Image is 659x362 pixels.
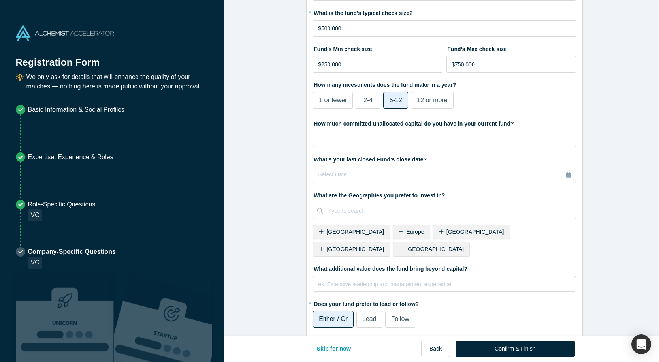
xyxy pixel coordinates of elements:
[313,297,576,308] label: Does your fund prefer to lead or follow?
[417,97,447,103] span: 12 or more
[313,189,576,200] label: What are the Geographies you prefer to invest in?
[390,97,402,103] span: 5-12
[393,225,430,239] div: Europe
[363,97,373,103] span: 2-4
[393,242,470,257] div: [GEOGRAPHIC_DATA]
[313,42,442,53] label: Fund’s Min check size
[446,229,504,235] span: [GEOGRAPHIC_DATA]
[391,315,409,322] span: Follow
[406,246,464,252] span: [GEOGRAPHIC_DATA]
[313,56,442,73] input: $
[433,225,510,239] div: [GEOGRAPHIC_DATA]
[313,117,576,128] label: How much committed unallocated capital do you have in your current fund?
[28,209,42,221] div: VC
[28,152,113,162] p: Expertise, Experience & Roles
[313,20,576,37] input: $
[406,229,424,235] span: Europe
[313,242,390,257] div: [GEOGRAPHIC_DATA]
[326,229,384,235] span: [GEOGRAPHIC_DATA]
[456,341,574,357] button: Confirm & Finish
[26,72,209,91] p: We only ask for details that will enhance the quality of your matches — nothing here is made publ...
[309,341,360,357] button: Skip for now
[318,279,571,294] div: rdw-editor
[28,200,96,209] p: Role-Specific Questions
[313,6,576,17] label: What is the fund's typical check size?
[421,341,450,357] button: Back
[313,225,390,239] div: [GEOGRAPHIC_DATA]
[28,247,116,257] p: Company-Specific Questions
[28,257,42,269] div: VC
[319,97,347,103] span: 1 or fewer
[446,42,576,53] label: Fund’s Max check size
[319,315,348,322] span: Either / Or
[313,262,576,273] label: What additional value does the fund bring beyond capital?
[16,47,209,69] h1: Registration Form
[446,56,576,73] input: $
[313,167,576,183] button: Select Date...
[28,105,125,114] p: Basic Information & Social Profiles
[318,171,351,178] span: Select Date...
[362,315,377,322] span: Lead
[16,25,114,41] img: Alchemist Accelerator Logo
[313,78,576,89] label: How many investments does the fund make in a year?
[313,153,576,164] label: What’s your last closed Fund’s close date?
[326,246,384,252] span: [GEOGRAPHIC_DATA]
[313,276,576,292] div: rdw-wrapper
